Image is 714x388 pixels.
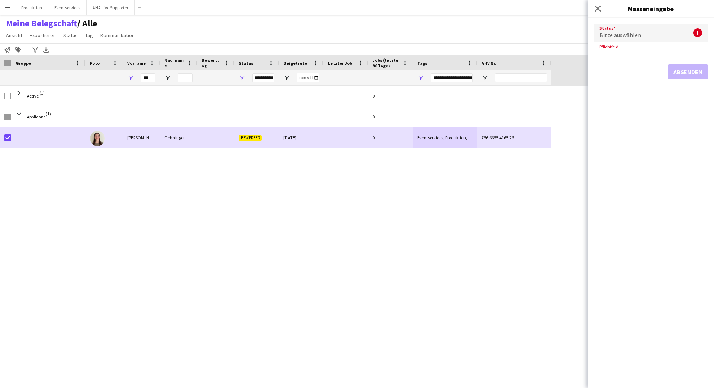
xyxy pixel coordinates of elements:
span: Active [27,93,39,99]
app-action-btn: Erweiterte Filter [31,45,40,54]
span: Beigetreten [283,60,310,66]
span: Tag [85,32,93,39]
span: Bewertung [202,57,221,69]
h3: Masseneingabe [588,4,714,13]
span: Status [239,60,253,66]
a: Kommunikation [97,31,138,40]
span: 756.6655.4165.26 [482,135,514,140]
div: [DATE] [279,127,324,148]
a: Tag [82,31,96,40]
button: Produktion [15,0,48,15]
a: Exportieren [27,31,59,40]
span: Kommunikation [100,32,135,39]
span: Vorname [127,60,146,66]
button: Filtermenü öffnen [283,74,290,81]
button: Filtermenü öffnen [482,74,488,81]
button: Filtermenü öffnen [417,74,424,81]
div: 0 [368,127,413,148]
a: Status [60,31,81,40]
span: Tags [417,60,427,66]
button: Filtermenü öffnen [239,74,245,81]
input: Beigetreten Filtereingang [297,73,319,82]
span: Letzter Job [328,60,352,66]
img: Lili Oehninger [90,131,105,146]
div: [PERSON_NAME] [123,127,160,148]
app-action-btn: XLSX exportieren [42,45,51,54]
div: 0 [368,106,413,127]
span: Pflichtfeld. [594,44,625,50]
input: AHV Nr. Filtereingang [495,73,547,82]
button: Filtermenü öffnen [127,74,134,81]
span: (1) [46,106,51,121]
button: Eventservices [48,0,87,15]
div: Eventservices, Produktion, Vertrag ausstehend, Zeitpol AG Eventhelfer [413,127,477,148]
div: Oehninger [160,127,197,148]
span: AHV Nr. [482,60,496,66]
span: Applicant [27,114,45,120]
a: Meine Belegschaft [6,18,77,29]
span: Gruppe [16,60,31,66]
span: Exportieren [30,32,56,39]
app-action-btn: Zum Tag hinzufügen [14,45,23,54]
span: (1) [39,86,45,100]
span: Bewerber [239,135,262,141]
span: Ansicht [6,32,22,39]
app-action-btn: Belegschaft benachrichtigen [3,45,12,54]
button: AHA Live Supporter [87,0,135,15]
div: 0 [368,86,413,106]
a: Ansicht [3,31,25,40]
span: Status [63,32,78,39]
span: Alle [77,18,97,29]
span: Bitte auswählen [599,31,641,39]
span: Foto [90,60,100,66]
input: Nachname Filtereingang [178,73,193,82]
button: Filtermenü öffnen [164,74,171,81]
span: Nachname [164,57,184,69]
input: Vorname Filtereingang [141,73,155,82]
span: Jobs (letzte 90 Tage) [373,57,399,69]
